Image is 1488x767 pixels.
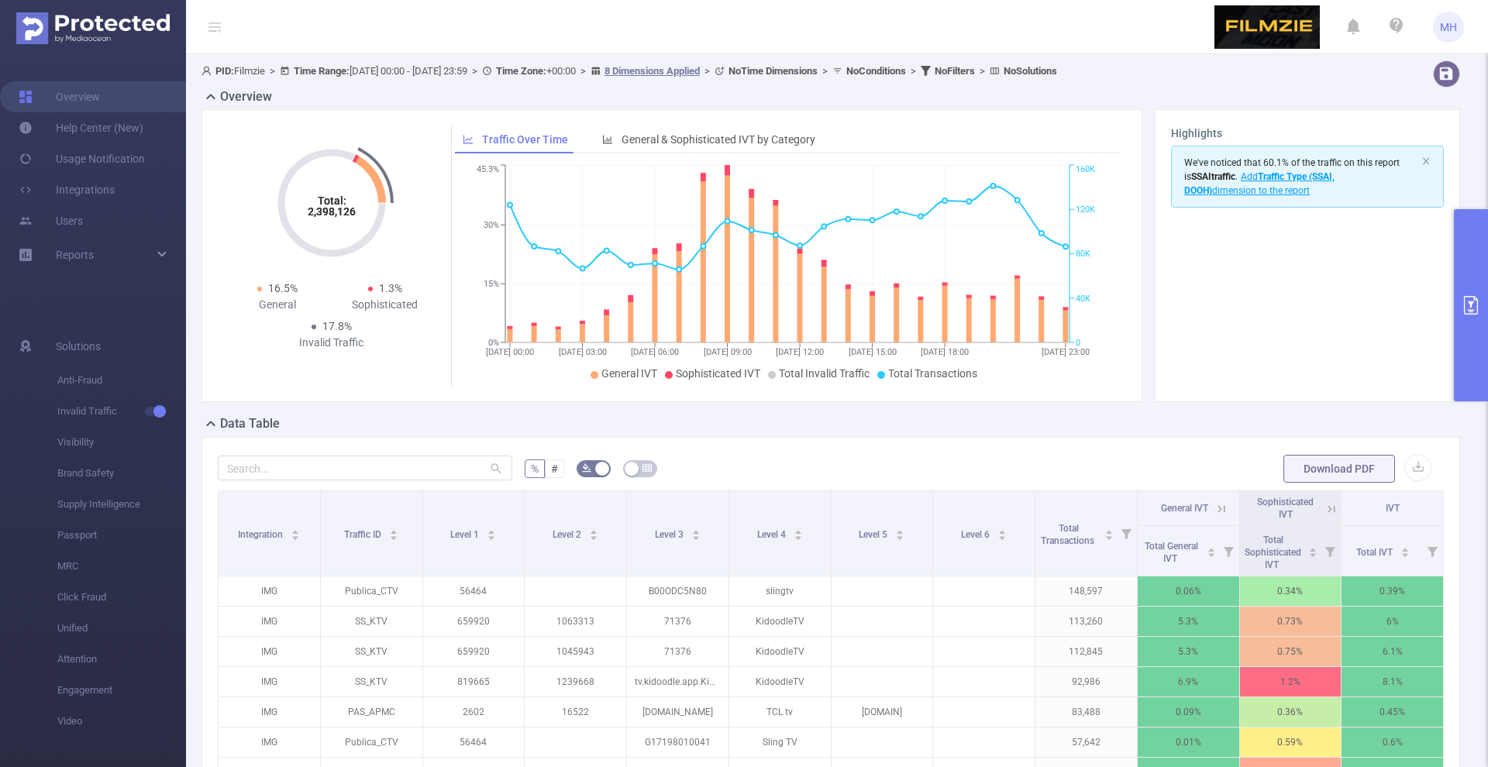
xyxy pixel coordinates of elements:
span: 16.5% [268,282,298,294]
span: Level 1 [450,529,481,540]
span: > [906,65,921,77]
p: PAS_APMC [321,697,422,727]
span: Sophisticated IVT [1257,497,1314,520]
i: icon: close [1421,156,1431,166]
p: 659920 [423,637,525,666]
span: > [576,65,591,77]
i: icon: caret-down [1309,551,1317,555]
tspan: [DATE] 00:00 [486,347,534,357]
p: IMG [219,576,320,606]
div: Sort [487,528,496,537]
tspan: [DATE] 15:00 [849,347,897,357]
i: icon: caret-down [691,534,700,538]
a: Users [19,205,83,236]
tspan: 160K [1076,165,1095,175]
p: 16522 [525,697,626,727]
p: tv.kidoodle.app.Kidoodle [627,667,728,696]
span: Add dimension to the report [1184,171,1335,196]
p: 148,597 [1035,576,1137,606]
i: icon: caret-up [291,528,300,532]
p: 819665 [423,667,525,696]
p: 0.6% [1342,727,1443,757]
i: icon: caret-down [390,534,398,538]
span: Total Transactions [888,367,977,380]
i: icon: line-chart [463,134,474,145]
span: Traffic Over Time [482,133,568,146]
p: TCL tv [729,697,831,727]
div: Sort [895,528,904,537]
i: icon: caret-down [487,534,496,538]
span: Level 6 [961,529,992,540]
i: icon: caret-up [998,528,1007,532]
p: 56464 [423,727,525,757]
span: Engagement [57,675,186,706]
p: 1.2% [1240,667,1342,696]
p: [DOMAIN] [832,697,933,727]
p: KidoodleTV [729,667,831,696]
p: 0.59% [1240,727,1342,757]
p: 0.45% [1342,697,1443,727]
span: Visibility [57,427,186,458]
span: MRC [57,551,186,582]
p: 83,488 [1035,697,1137,727]
span: Total Sophisticated IVT [1245,535,1301,570]
a: Reports [56,239,94,270]
span: Level 2 [553,529,584,540]
div: Sophisticated [332,297,439,313]
i: icon: caret-down [998,534,1007,538]
tspan: 0% [488,338,499,348]
span: Click Fraud [57,582,186,613]
p: G17198010041 [627,727,728,757]
span: Unified [57,613,186,644]
b: Traffic Type (SSAI, DOOH) [1184,171,1335,196]
p: 0.39% [1342,576,1443,606]
span: Level 3 [655,529,686,540]
span: 1.3% [379,282,402,294]
i: icon: bar-chart [602,134,613,145]
div: Invalid Traffic [277,335,385,351]
p: 71376 [627,607,728,636]
div: Sort [1308,545,1317,555]
button: icon: close [1421,153,1431,170]
i: icon: caret-up [794,528,802,532]
p: 56464 [423,576,525,606]
tspan: [DATE] 06:00 [631,347,679,357]
p: KidoodleTV [729,607,831,636]
span: > [467,65,482,77]
i: Filter menu [1319,526,1341,576]
img: Protected Media [16,12,170,44]
span: Integration [238,529,285,540]
i: Filter menu [1421,526,1443,576]
p: 5.3% [1138,607,1239,636]
i: Filter menu [1218,526,1239,576]
p: 1063313 [525,607,626,636]
p: Sling TV [729,727,831,757]
p: 0.34% [1240,576,1342,606]
i: icon: caret-up [1104,528,1113,532]
i: icon: caret-down [291,534,300,538]
i: icon: caret-up [1207,545,1215,550]
tspan: 2,398,126 [308,205,356,218]
span: Invalid Traffic [57,396,186,427]
p: slingtv [729,576,831,606]
span: Filmzie [DATE] 00:00 - [DATE] 23:59 +00:00 [201,65,1057,77]
p: SS_KTV [321,637,422,666]
h2: Data Table [220,414,280,433]
p: 8.1% [1342,667,1443,696]
tspan: 45.3% [477,165,499,175]
b: No Conditions [846,65,906,77]
p: 112,845 [1035,637,1137,666]
span: General IVT [601,367,657,380]
p: IMG [219,727,320,757]
tspan: [DATE] 18:00 [921,347,969,357]
span: Total Invalid Traffic [779,367,870,380]
tspan: 80K [1076,249,1090,260]
i: icon: caret-up [590,528,598,532]
i: icon: caret-up [1309,545,1317,550]
tspan: 40K [1076,294,1090,304]
p: 5.3% [1138,637,1239,666]
span: Solutions [56,331,101,362]
p: 1239668 [525,667,626,696]
p: 6.1% [1342,637,1443,666]
b: Time Range: [294,65,350,77]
